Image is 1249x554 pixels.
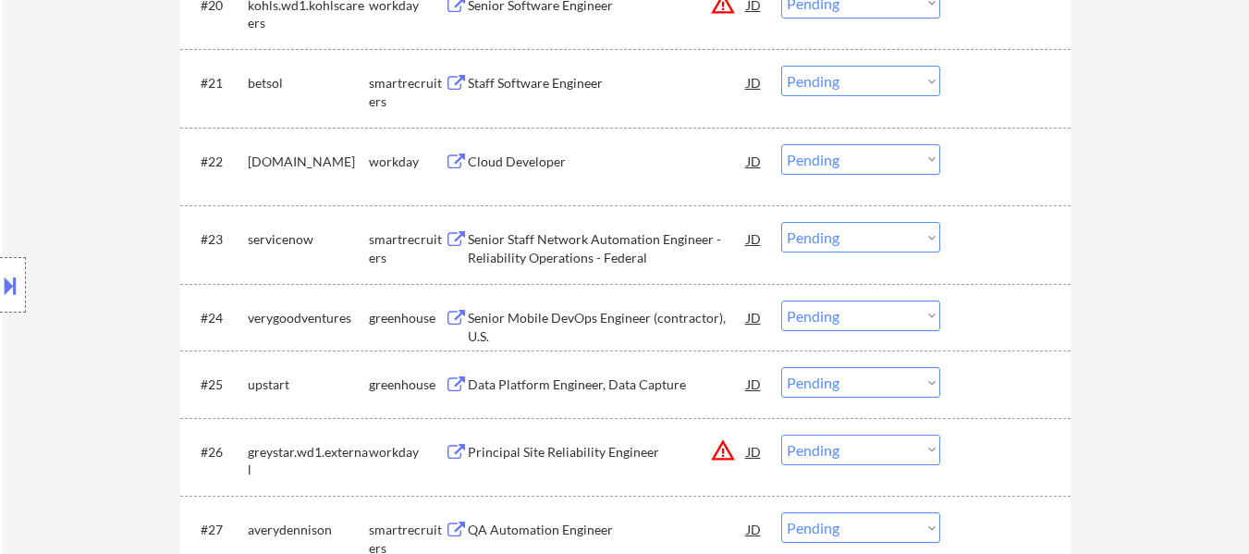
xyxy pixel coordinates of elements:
[745,367,764,400] div: JD
[369,443,445,462] div: workday
[248,443,369,479] div: greystar.wd1.external
[745,301,764,334] div: JD
[468,74,747,92] div: Staff Software Engineer
[201,521,233,539] div: #27
[468,309,747,345] div: Senior Mobile DevOps Engineer (contractor), U.S.
[248,74,369,92] div: betsol
[201,74,233,92] div: #21
[369,375,445,394] div: greenhouse
[369,230,445,266] div: smartrecruiters
[369,309,445,327] div: greenhouse
[468,153,747,171] div: Cloud Developer
[745,512,764,546] div: JD
[468,230,747,266] div: Senior Staff Network Automation Engineer - Reliability Operations - Federal
[745,435,764,468] div: JD
[369,153,445,171] div: workday
[745,222,764,255] div: JD
[745,66,764,99] div: JD
[248,521,369,539] div: averydennison
[468,375,747,394] div: Data Platform Engineer, Data Capture
[468,443,747,462] div: Principal Site Reliability Engineer
[745,144,764,178] div: JD
[468,521,747,539] div: QA Automation Engineer
[710,437,736,463] button: warning_amber
[369,74,445,110] div: smartrecruiters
